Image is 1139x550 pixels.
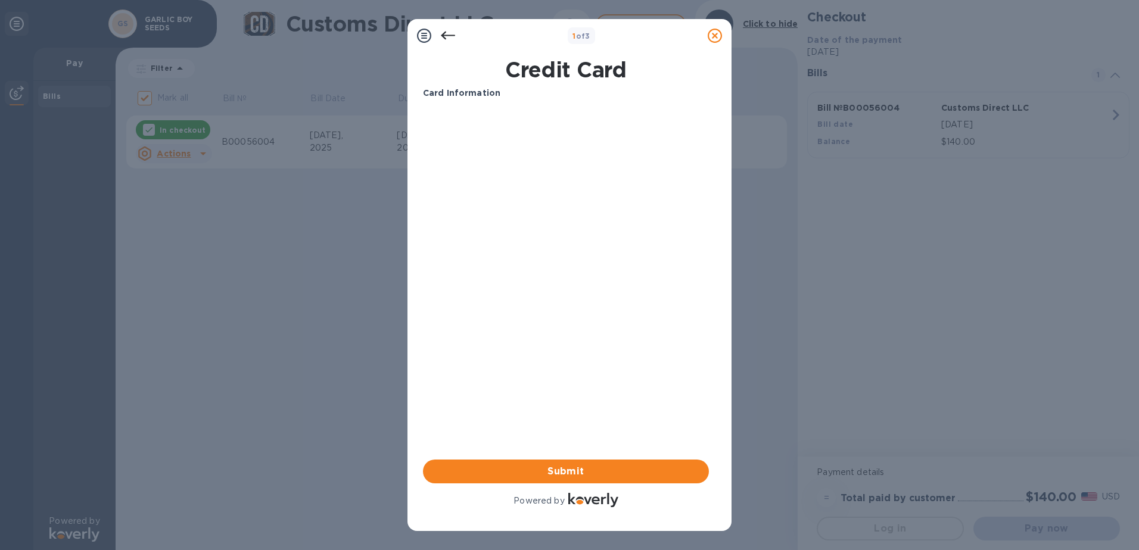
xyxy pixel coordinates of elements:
img: Logo [568,493,618,507]
b: of 3 [572,32,590,40]
span: Submit [432,464,699,479]
b: Card Information [423,88,500,98]
iframe: Your browser does not support iframes [423,109,709,287]
button: Submit [423,460,709,483]
span: 1 [572,32,575,40]
h1: Credit Card [418,57,714,82]
p: Powered by [514,495,564,507]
